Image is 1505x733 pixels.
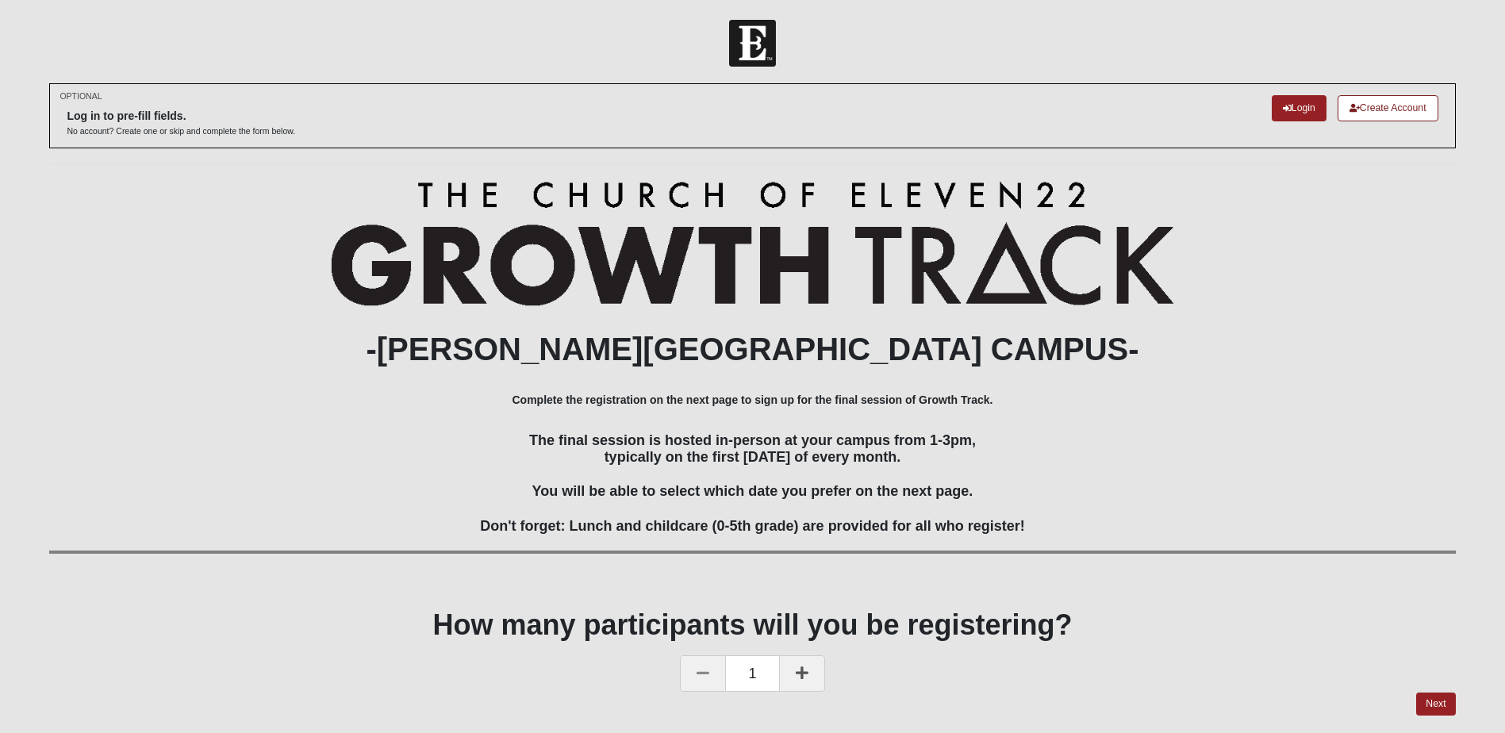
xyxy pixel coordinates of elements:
[67,125,295,137] p: No account? Create one or skip and complete the form below.
[67,109,295,123] h6: Log in to pre-fill fields.
[726,655,778,692] span: 1
[513,393,993,406] b: Complete the registration on the next page to sign up for the final session of Growth Track.
[60,90,102,102] small: OPTIONAL
[49,608,1455,642] h1: How many participants will you be registering?
[480,518,1024,534] span: Don't forget: Lunch and childcare (0-5th grade) are provided for all who register!
[532,483,973,499] span: You will be able to select which date you prefer on the next page.
[729,20,776,67] img: Church of Eleven22 Logo
[1416,693,1455,716] a: Next
[1272,95,1326,121] a: Login
[331,181,1174,305] img: Growth Track Logo
[529,432,976,448] span: The final session is hosted in-person at your campus from 1-3pm,
[366,332,1138,366] b: -[PERSON_NAME][GEOGRAPHIC_DATA] CAMPUS-
[605,449,901,465] span: typically on the first [DATE] of every month.
[1338,95,1438,121] a: Create Account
